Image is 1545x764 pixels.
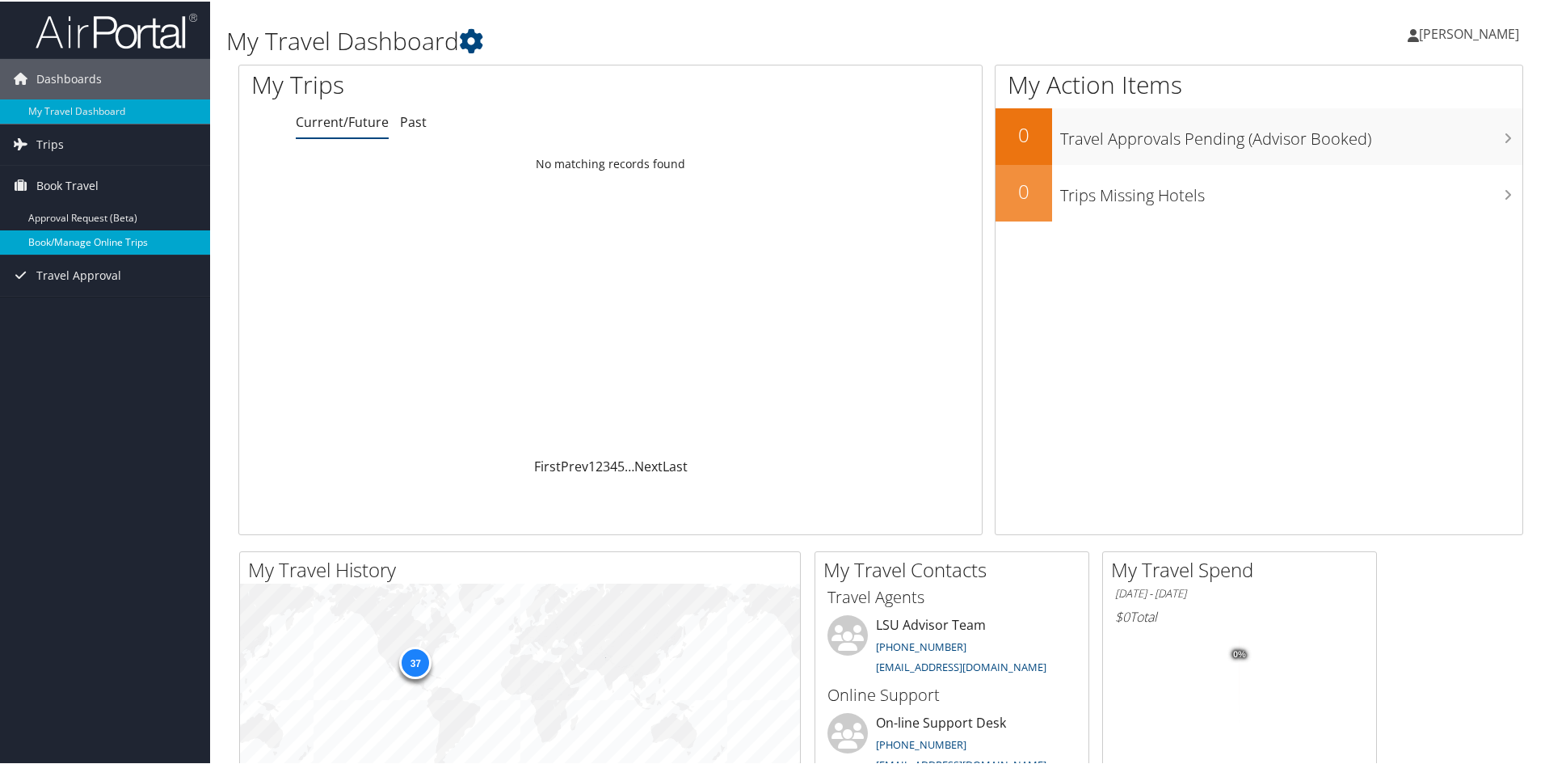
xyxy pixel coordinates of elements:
tspan: 0% [1233,648,1246,658]
div: 37 [399,645,432,677]
h2: My Travel Contacts [823,555,1088,582]
a: Next [634,456,663,474]
a: 5 [617,456,625,474]
a: 0Travel Approvals Pending (Advisor Booked) [996,107,1522,163]
span: Trips [36,123,64,163]
span: Travel Approval [36,254,121,294]
a: Prev [561,456,588,474]
h3: Travel Approvals Pending (Advisor Booked) [1060,118,1522,149]
span: Dashboards [36,57,102,98]
h2: 0 [996,176,1052,204]
h2: My Travel History [248,555,800,582]
h2: My Travel Spend [1111,555,1376,582]
h3: Trips Missing Hotels [1060,175,1522,205]
img: airportal-logo.png [36,11,197,49]
a: 2 [596,456,603,474]
td: No matching records found [239,148,982,177]
h6: Total [1115,606,1364,624]
span: $0 [1115,606,1130,624]
span: Book Travel [36,164,99,205]
li: LSU Advisor Team [819,614,1084,680]
h6: [DATE] - [DATE] [1115,585,1364,600]
h3: Online Support [827,682,1076,705]
a: [PHONE_NUMBER] [876,638,966,652]
h3: Travel Agents [827,585,1076,607]
a: [EMAIL_ADDRESS][DOMAIN_NAME] [876,658,1046,673]
span: … [625,456,634,474]
a: [PERSON_NAME] [1408,8,1535,57]
a: Last [663,456,688,474]
a: [PHONE_NUMBER] [876,736,966,750]
a: 4 [610,456,617,474]
h2: 0 [996,120,1052,147]
a: 1 [588,456,596,474]
h1: My Action Items [996,66,1522,100]
h1: My Trips [251,66,660,100]
a: Current/Future [296,112,389,129]
a: 0Trips Missing Hotels [996,163,1522,220]
span: [PERSON_NAME] [1419,23,1519,41]
a: 3 [603,456,610,474]
h1: My Travel Dashboard [226,23,1099,57]
a: First [534,456,561,474]
a: Past [400,112,427,129]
